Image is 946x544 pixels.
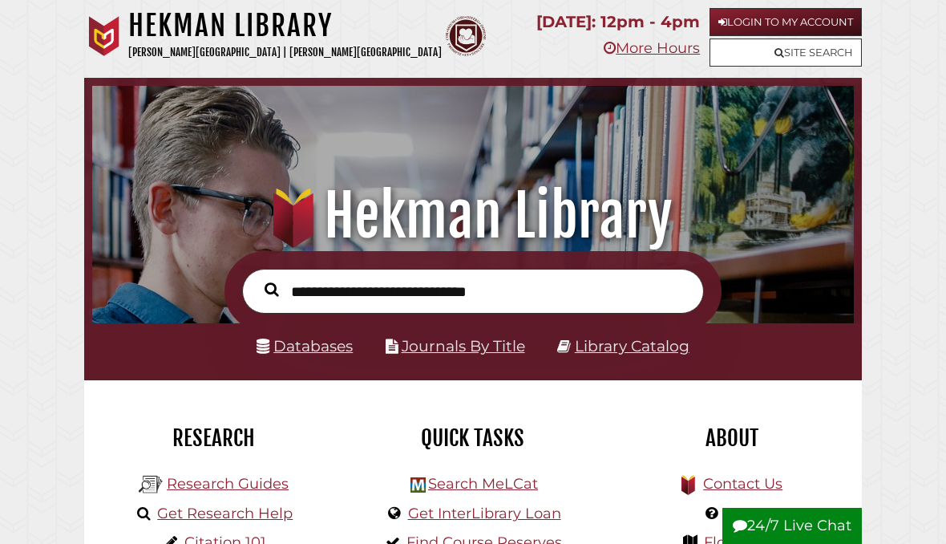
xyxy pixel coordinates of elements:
[257,337,353,355] a: Databases
[84,16,124,56] img: Calvin University
[703,475,782,493] a: Contact Us
[709,39,862,67] a: Site Search
[355,424,590,452] h2: Quick Tasks
[167,475,289,493] a: Research Guides
[128,8,442,43] h1: Hekman Library
[709,8,862,36] a: Login to My Account
[604,39,700,57] a: More Hours
[128,43,442,62] p: [PERSON_NAME][GEOGRAPHIC_DATA] | [PERSON_NAME][GEOGRAPHIC_DATA]
[139,473,163,497] img: Hekman Library Logo
[428,475,538,493] a: Search MeLCat
[410,477,426,493] img: Hekman Library Logo
[107,181,840,251] h1: Hekman Library
[257,279,287,301] button: Search
[536,8,700,36] p: [DATE]: 12pm - 4pm
[615,424,850,452] h2: About
[265,282,279,298] i: Search
[157,505,293,522] a: Get Research Help
[408,505,561,522] a: Get InterLibrary Loan
[725,505,762,522] a: FAQs
[402,337,525,355] a: Journals By Title
[96,424,331,452] h2: Research
[575,337,689,355] a: Library Catalog
[446,16,486,56] img: Calvin Theological Seminary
